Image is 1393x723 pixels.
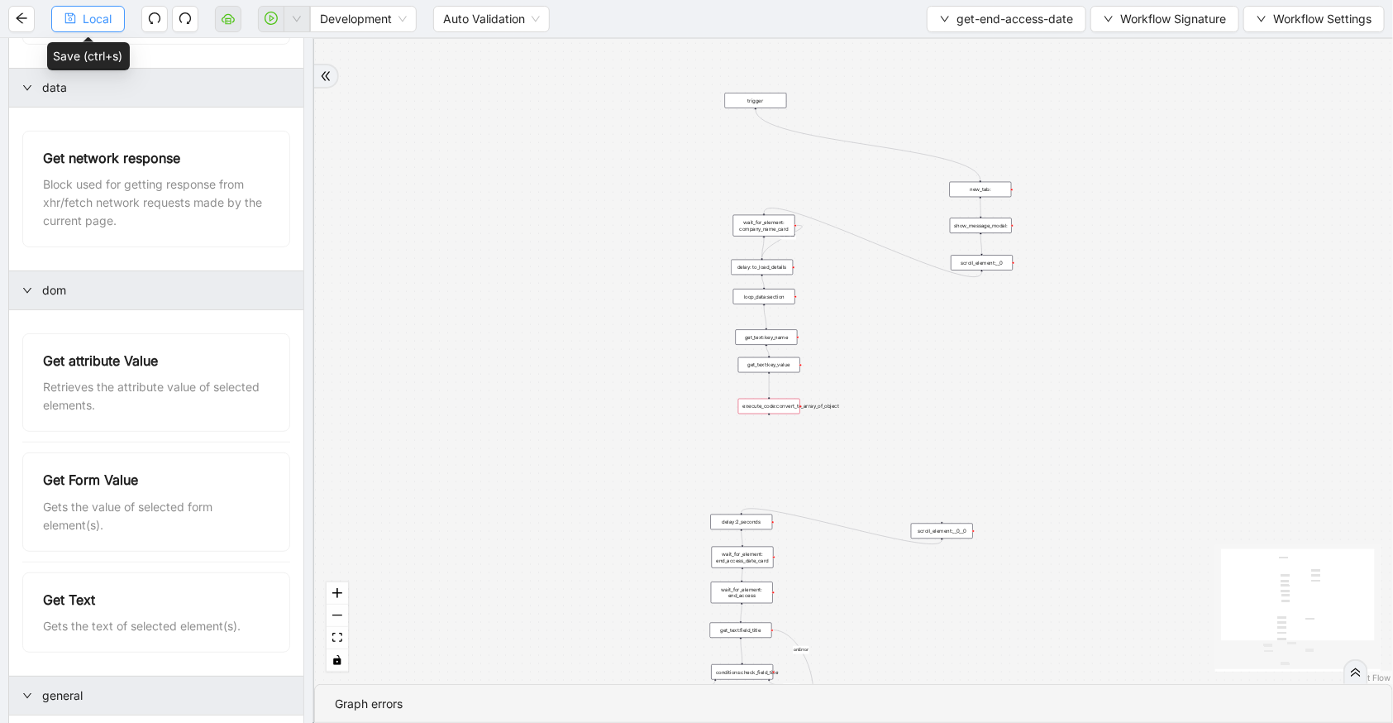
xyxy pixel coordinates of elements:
button: toggle interactivity [327,649,348,672]
span: down [292,14,302,24]
span: plus-circle [764,420,775,431]
div: show_message_modal: [950,218,1012,233]
span: redo [179,12,192,25]
span: get-end-access-date [956,10,1073,28]
div: Gets the value of selected form element(s). [43,498,270,534]
button: arrow-left [8,6,35,32]
button: fit view [327,627,348,649]
div: Save (ctrl+s) [47,42,130,70]
div: conditions:check_field_title [711,664,773,680]
div: get_text:key_name [736,329,798,345]
div: Gets the text of selected element(s). [43,617,270,635]
button: zoom out [327,605,348,627]
g: Edge from loop_data:section to get_text:key_name [764,305,766,328]
div: delay: to_load_details [731,260,793,275]
g: Edge from get_text:field_title to conditions:check_field_title [741,639,742,663]
div: trigger [725,93,787,108]
div: new_tab: [950,182,1012,198]
div: get_text:field_title [710,623,772,639]
span: down [1257,14,1267,24]
g: Edge from scroll_element:__0 to wait_for_element: company_name_card [764,208,982,277]
span: double-right [320,70,332,82]
div: execute_code:convert_to_array_of_object [738,399,800,414]
div: wait_for_element: company_name_card [733,215,795,237]
div: general [9,677,303,715]
div: Block used for getting response from xhr/fetch network requests made by the current page. [43,175,270,230]
div: execute_code:convert_to_array_of_objectplus-circle [738,399,800,414]
div: dom [9,271,303,309]
div: scroll_element:__0 [951,255,1013,271]
div: wait_for_element: end_access_date_card [712,547,774,568]
div: loop_data:section [733,289,795,304]
div: wait_for_element: end_access [711,582,773,603]
button: saveLocal [51,6,125,32]
span: right [22,691,32,701]
button: zoom in [327,582,348,605]
span: down [1104,14,1114,24]
g: Edge from wait_for_element: end_access_date_card to wait_for_element: end_access [742,569,742,580]
span: Workflow Signature [1120,10,1226,28]
g: Edge from wait_for_element: company_name_card to delay: to_load_details [762,225,803,257]
span: undo [148,12,161,25]
span: save [64,12,76,24]
div: delay:2_seconds [710,515,772,530]
span: down [940,14,950,24]
div: Get Text [43,590,270,610]
span: Auto Validation [443,7,540,31]
g: Edge from wait_for_element: company_name_card to delay: to_load_details [762,237,764,258]
g: Edge from scroll_element:__0__0 to delay:2_seconds [742,509,942,544]
button: play-circle [258,6,284,32]
g: Edge from wait_for_element: end_access to get_text:field_title [741,605,742,621]
span: data [42,79,290,97]
span: Development [320,7,407,31]
div: Get Form Value [43,470,270,491]
span: Workflow Settings [1273,10,1372,28]
div: get_text:key_value [738,357,800,373]
span: play-circle [265,12,278,25]
span: dom [42,281,290,299]
span: right [22,285,32,295]
div: Retrieves the attribute value of selected elements. [43,378,270,414]
g: Edge from trigger to new_tab: [756,109,980,180]
g: Edge from delay:2_seconds to wait_for_element: end_access_date_card [742,531,742,545]
div: scroll_element:__0__0 [911,524,973,539]
button: redo [172,6,198,32]
button: downget-end-access-date [927,6,1086,32]
span: Local [83,10,112,28]
div: Get network response [43,148,270,169]
button: down [284,6,310,32]
a: React Flow attribution [1348,673,1391,682]
div: Graph errors [335,695,1372,713]
button: cloud-server [215,6,241,32]
span: arrow-left [15,12,28,25]
g: Edge from delay: to_load_details to loop_data:section [762,276,764,287]
button: downWorkflow Signature [1090,6,1239,32]
span: double-right [1350,667,1362,678]
span: general [42,687,290,705]
span: right [22,83,32,93]
g: Edge from get_text:key_name to get_text:key_value [766,347,769,356]
span: cloud-server [222,12,235,25]
div: Get attribute Value [43,351,270,371]
button: downWorkflow Settings [1243,6,1385,32]
button: undo [141,6,168,32]
div: data [9,69,303,107]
